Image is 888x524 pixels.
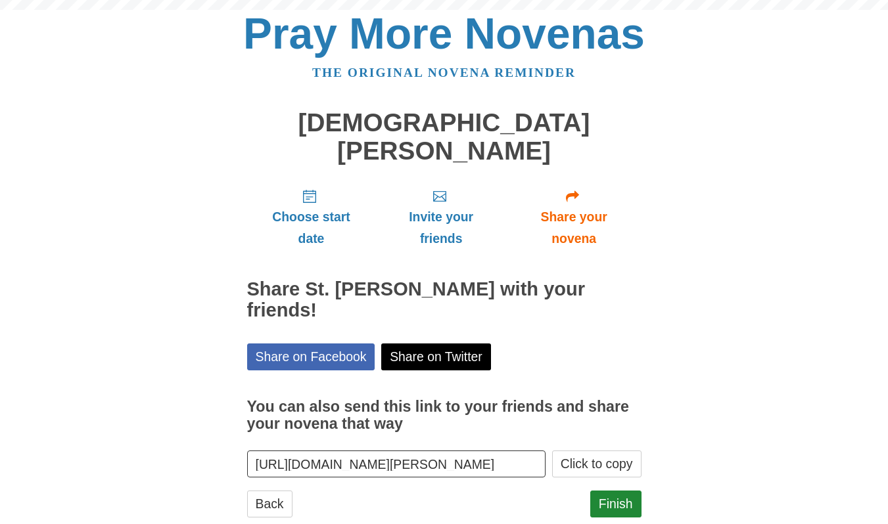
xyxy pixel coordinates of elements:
a: Share on Facebook [247,343,375,370]
button: Click to copy [552,450,642,477]
h3: You can also send this link to your friends and share your novena that way [247,399,642,432]
a: Finish [590,491,642,517]
span: Invite your friends [388,206,493,250]
span: Share your novena [520,206,628,250]
h2: Share St. [PERSON_NAME] with your friends! [247,279,642,321]
a: Choose start date [247,178,376,256]
a: The original novena reminder [312,66,576,79]
a: Back [247,491,292,517]
span: Choose start date [260,206,363,250]
a: Share your novena [507,178,642,256]
a: Invite your friends [375,178,506,256]
a: Pray More Novenas [243,9,645,58]
h1: [DEMOGRAPHIC_DATA][PERSON_NAME] [247,109,642,165]
a: Share on Twitter [381,343,491,370]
